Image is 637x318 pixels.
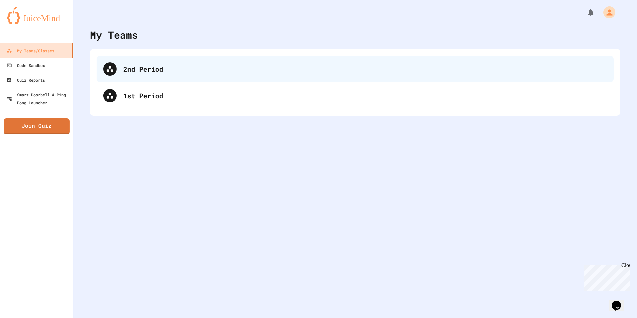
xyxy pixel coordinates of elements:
div: 2nd Period [123,64,607,74]
div: 2nd Period [97,56,614,82]
a: Join Quiz [4,118,70,134]
iframe: chat widget [609,291,630,311]
div: My Teams [90,27,138,42]
div: Chat with us now!Close [3,3,46,42]
div: My Notifications [574,7,596,18]
div: Quiz Reports [7,76,45,84]
div: 1st Period [123,91,607,101]
div: Code Sandbox [7,61,45,69]
div: My Teams/Classes [7,47,54,55]
div: My Account [596,5,617,20]
div: Smart Doorbell & Ping Pong Launcher [7,91,71,107]
iframe: chat widget [582,262,630,291]
div: 1st Period [97,82,614,109]
img: logo-orange.svg [7,7,67,24]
